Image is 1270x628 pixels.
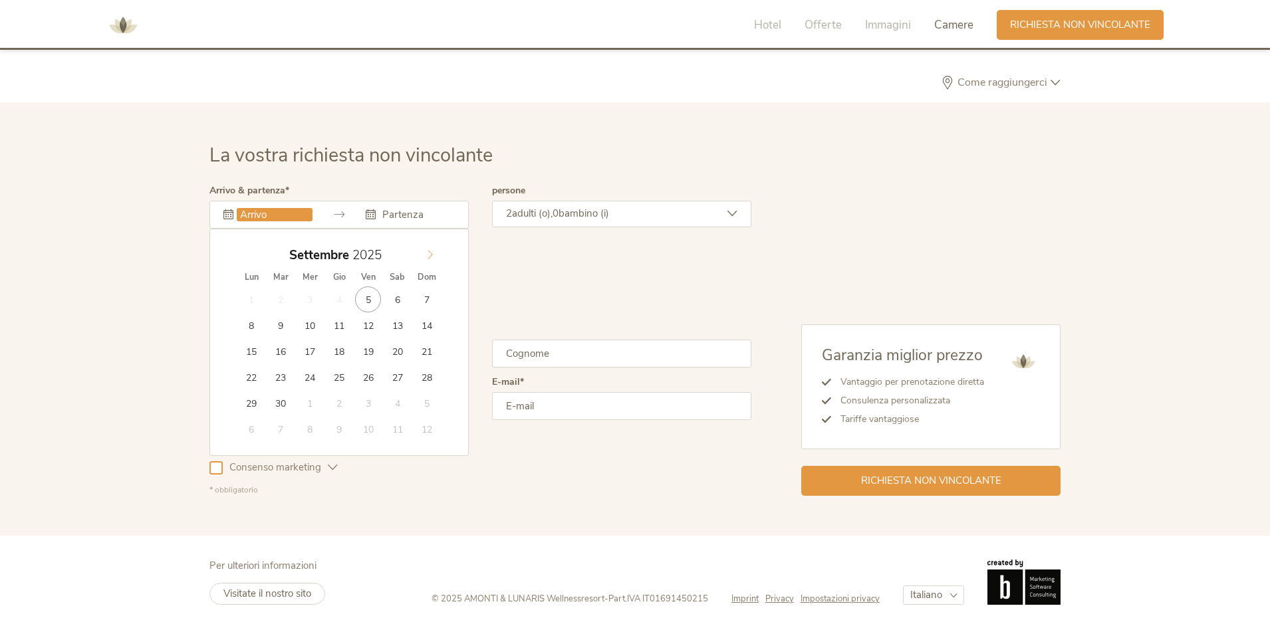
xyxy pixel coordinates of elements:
span: Part.IVA IT01691450215 [608,593,708,605]
span: Settembre 3, 2025 [297,286,322,312]
span: Dom [412,273,442,282]
div: * obbligatorio [209,484,751,496]
input: Year [349,247,393,264]
span: Mer [295,273,324,282]
span: Richiesta non vincolante [861,474,1001,488]
span: Settembre 25, 2025 [326,364,352,390]
span: Settembre 4, 2025 [326,286,352,312]
span: Settembre 1, 2025 [239,286,265,312]
span: Per ulteriori informazioni [209,559,317,572]
span: Ottobre 8, 2025 [297,416,322,442]
span: Settembre 18, 2025 [326,338,352,364]
input: Partenza [379,208,455,221]
span: Settembre 16, 2025 [268,338,294,364]
span: Settembre [289,249,349,262]
span: Consenso marketing [223,461,328,474]
span: Settembre 12, 2025 [355,312,381,338]
span: Settembre 14, 2025 [414,312,440,338]
span: La vostra richiesta non vincolante [209,142,493,168]
span: Sab [383,273,412,282]
span: Ottobre 11, 2025 [384,416,410,442]
label: persone [492,186,525,195]
img: AMONTI & LUNARIS Wellnessresort [103,5,143,45]
span: Settembre 28, 2025 [414,364,440,390]
input: Arrivo [237,208,313,221]
span: Settembre 9, 2025 [268,312,294,338]
li: Consulenza personalizzata [831,391,984,410]
span: Settembre 13, 2025 [384,312,410,338]
img: Brandnamic GmbH | Leading Hospitality Solutions [987,560,1061,605]
input: E-mail [492,392,751,420]
span: Settembre 29, 2025 [239,390,265,416]
span: Settembre 26, 2025 [355,364,381,390]
span: Settembre 8, 2025 [239,312,265,338]
span: Come raggiungerci [954,77,1051,88]
li: Tariffe vantaggiose [831,410,984,429]
span: Settembre 10, 2025 [297,312,322,338]
span: Settembre 21, 2025 [414,338,440,364]
span: Settembre 20, 2025 [384,338,410,364]
li: Vantaggio per prenotazione diretta [831,373,984,391]
span: Ottobre 12, 2025 [414,416,440,442]
span: Ottobre 2, 2025 [326,390,352,416]
span: Settembre 22, 2025 [239,364,265,390]
span: Richiesta non vincolante [1010,18,1150,32]
span: Settembre 30, 2025 [268,390,294,416]
span: Garanzia miglior prezzo [822,345,983,366]
span: Ottobre 7, 2025 [268,416,294,442]
span: Settembre 23, 2025 [268,364,294,390]
span: Settembre 19, 2025 [355,338,381,364]
span: Ottobre 9, 2025 [326,416,352,442]
span: Ottobre 10, 2025 [355,416,381,442]
span: bambino (i) [559,207,609,220]
a: Visitate il nostro sito [209,583,325,605]
span: Offerte [805,17,842,33]
span: © 2025 AMONTI & LUNARIS Wellnessresort [432,593,604,605]
span: - [604,593,608,605]
span: Ottobre 3, 2025 [355,390,381,416]
span: Settembre 7, 2025 [414,286,440,312]
span: Lun [237,273,266,282]
span: Ven [354,273,383,282]
span: Settembre 15, 2025 [239,338,265,364]
span: Settembre 2, 2025 [268,286,294,312]
span: Immagini [865,17,911,33]
span: 0 [553,207,559,220]
span: Ottobre 4, 2025 [384,390,410,416]
span: Settembre 6, 2025 [384,286,410,312]
span: Imprint [731,593,759,605]
span: Settembre 27, 2025 [384,364,410,390]
a: Impostazioni privacy [801,593,880,605]
span: adulti (o), [512,207,553,220]
span: Mar [266,273,295,282]
label: E-mail [492,377,524,387]
span: Settembre 5, 2025 [355,286,381,312]
span: Settembre 17, 2025 [297,338,322,364]
span: Settembre 11, 2025 [326,312,352,338]
span: Settembre 24, 2025 [297,364,322,390]
span: Privacy [765,593,794,605]
span: Ottobre 6, 2025 [239,416,265,442]
span: Camere [934,17,973,33]
span: Ottobre 1, 2025 [297,390,322,416]
a: AMONTI & LUNARIS Wellnessresort [103,20,143,29]
label: Arrivo & partenza [209,186,289,195]
span: Gio [324,273,354,282]
input: Cognome [492,340,751,367]
span: Visitate il nostro sito [223,587,311,600]
img: AMONTI & LUNARIS Wellnessresort [1007,345,1040,378]
span: Ottobre 5, 2025 [414,390,440,416]
span: 2 [506,207,512,220]
a: Privacy [765,593,801,605]
span: Hotel [754,17,781,33]
a: Imprint [731,593,765,605]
